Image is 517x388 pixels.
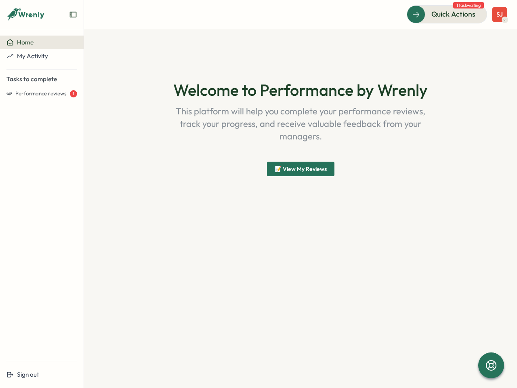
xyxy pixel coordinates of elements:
[70,90,77,97] div: 1
[165,105,436,142] p: This platform will help you complete your performance reviews, track your progress, and receive v...
[17,38,34,46] span: Home
[69,11,77,19] button: Expand sidebar
[496,11,503,18] span: SJ
[120,81,481,99] h1: Welcome to Performance by Wrenly
[275,162,327,176] span: 📝 View My Reviews
[453,2,484,8] span: 1 task waiting
[407,5,487,23] button: Quick Actions
[6,75,77,84] p: Tasks to complete
[267,162,334,176] button: 📝 View My Reviews
[17,52,48,60] span: My Activity
[492,7,507,22] button: SJ
[15,90,67,97] span: Performance reviews
[17,371,39,378] span: Sign out
[431,9,475,19] span: Quick Actions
